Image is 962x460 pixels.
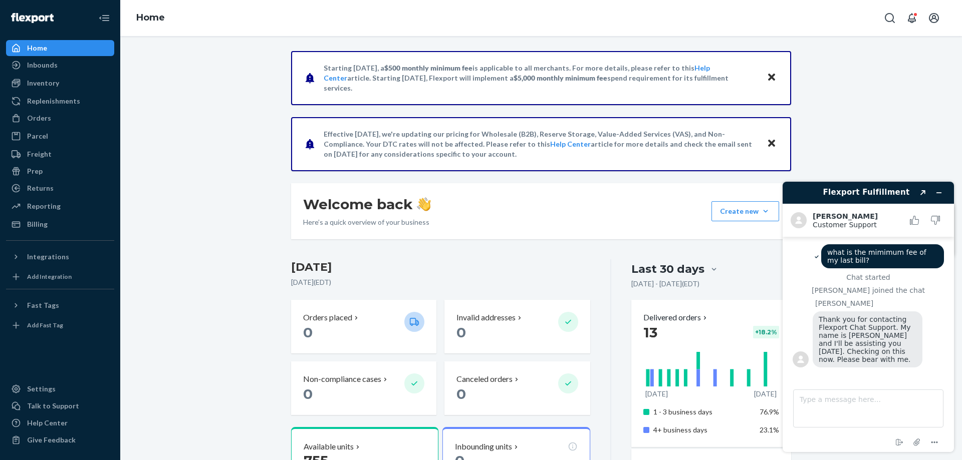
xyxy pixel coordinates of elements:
div: Last 30 days [631,261,704,277]
div: Fast Tags [27,300,59,310]
a: Home [6,40,114,56]
p: Effective [DATE], we're updating our pricing for Wholesale (B2B), Reserve Storage, Value-Added Se... [324,129,757,159]
span: 0 [456,324,466,341]
button: Close [765,137,778,151]
iframe: Find more information here [775,174,962,460]
a: Returns [6,180,114,196]
p: Here’s a quick overview of your business [303,217,431,227]
a: Freight [6,146,114,162]
span: 23.1% [760,425,779,434]
a: Settings [6,381,114,397]
p: [DATE] - [DATE] ( EDT ) [631,279,699,289]
button: Create new [711,201,779,221]
p: Canceled orders [456,373,513,385]
p: [DATE] ( EDT ) [291,277,590,287]
h3: [DATE] [291,259,590,275]
a: Add Fast Tag [6,317,114,333]
div: Give Feedback [27,435,76,445]
p: Available units [304,441,354,452]
p: Invalid addresses [456,312,516,323]
div: Settings [27,384,56,394]
p: Inbounding units [455,441,512,452]
img: hand-wave emoji [417,197,431,211]
p: 4+ business days [653,425,752,435]
div: Inventory [27,78,59,88]
div: Returns [27,183,54,193]
a: Orders [6,110,114,126]
a: Reporting [6,198,114,214]
p: 1 - 3 business days [653,407,752,417]
a: Billing [6,216,114,232]
button: Fast Tags [6,297,114,313]
p: Non-compliance cases [303,373,381,385]
p: [DATE] [754,389,777,399]
button: Integrations [6,249,114,265]
span: 76.9% [760,407,779,416]
div: Help Center [27,418,68,428]
div: Add Integration [27,272,72,281]
a: Help Center [6,415,114,431]
img: Flexport logo [11,13,54,23]
div: Orders [27,113,51,123]
p: Starting [DATE], a is applicable to all merchants. For more details, please refer to this article... [324,63,757,93]
a: Inbounds [6,57,114,73]
a: Help Center [550,140,591,148]
span: $5,000 monthly minimum fee [514,74,607,82]
span: Chat [22,7,43,16]
div: Talk to Support [27,401,79,411]
div: Reporting [27,201,61,211]
button: Orders placed 0 [291,300,436,353]
span: 0 [303,385,313,402]
button: Open Search Box [880,8,900,28]
div: Integrations [27,252,69,262]
button: Open notifications [902,8,922,28]
button: Open account menu [924,8,944,28]
div: Billing [27,219,48,229]
div: Replenishments [27,96,80,106]
div: Prep [27,166,43,176]
ol: breadcrumbs [128,4,173,33]
div: + 18.2 % [753,326,779,338]
button: Canceled orders 0 [444,361,590,415]
button: Give Feedback [6,432,114,448]
span: $500 monthly minimum fee [384,64,472,72]
button: Close Navigation [94,8,114,28]
a: Prep [6,163,114,179]
p: [DATE] [645,389,668,399]
span: 13 [643,324,657,341]
a: Replenishments [6,93,114,109]
p: Orders placed [303,312,352,323]
div: Home [27,43,47,53]
button: Invalid addresses 0 [444,300,590,353]
button: Close [765,71,778,85]
div: Freight [27,149,52,159]
a: Home [136,12,165,23]
div: Inbounds [27,60,58,70]
span: 0 [456,385,466,402]
button: Delivered orders [643,312,709,323]
a: Add Integration [6,269,114,285]
a: Parcel [6,128,114,144]
button: Non-compliance cases 0 [291,361,436,415]
a: Inventory [6,75,114,91]
div: Parcel [27,131,48,141]
h1: Welcome back [303,195,431,213]
div: Add Fast Tag [27,321,63,329]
